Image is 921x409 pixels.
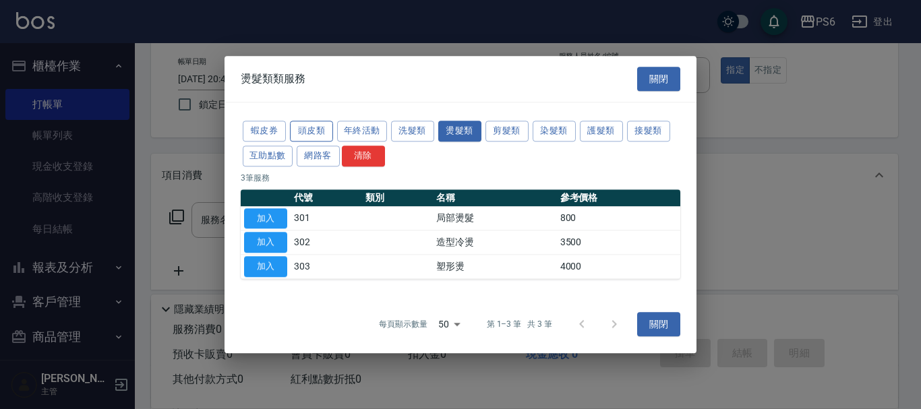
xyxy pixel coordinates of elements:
button: 接髮類 [627,121,670,141]
button: 加入 [244,208,287,229]
td: 301 [291,206,362,230]
td: 造型冷燙 [433,230,556,255]
span: 燙髮類類服務 [241,72,305,86]
th: 類別 [362,189,434,207]
button: 頭皮類 [290,121,333,141]
button: 蝦皮券 [243,121,286,141]
td: 塑形燙 [433,255,556,279]
p: 3 筆服務 [241,172,680,184]
td: 4000 [557,255,680,279]
button: 網路客 [297,146,340,166]
td: 局部燙髮 [433,206,556,230]
td: 3500 [557,230,680,255]
p: 每頁顯示數量 [379,318,427,330]
p: 第 1–3 筆 共 3 筆 [487,318,552,330]
th: 參考價格 [557,189,680,207]
button: 洗髮類 [391,121,434,141]
button: 關閉 [637,67,680,92]
button: 染髮類 [533,121,576,141]
button: 加入 [244,232,287,253]
button: 年終活動 [337,121,387,141]
button: 加入 [244,256,287,277]
td: 302 [291,230,362,255]
td: 303 [291,255,362,279]
th: 名稱 [433,189,556,207]
button: 清除 [342,146,385,166]
th: 代號 [291,189,362,207]
button: 關閉 [637,312,680,337]
button: 燙髮類 [438,121,481,141]
button: 剪髮類 [485,121,529,141]
button: 護髮類 [580,121,623,141]
button: 互助點數 [243,146,293,166]
div: 50 [433,306,465,342]
td: 800 [557,206,680,230]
